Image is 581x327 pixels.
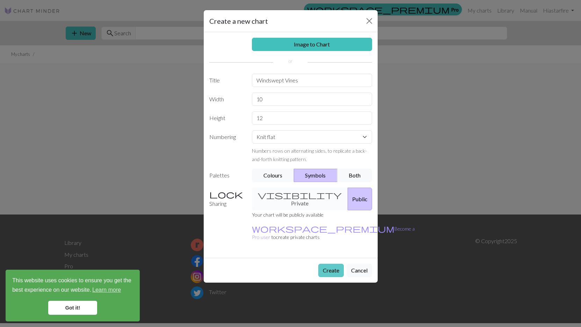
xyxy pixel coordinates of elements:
[91,285,122,295] a: learn more about cookies
[205,93,248,106] label: Width
[318,264,344,277] button: Create
[347,264,372,277] button: Cancel
[252,38,372,51] a: Image to Chart
[252,224,394,233] span: workspace_premium
[252,226,415,240] small: to create private charts
[252,226,415,240] a: Become a Pro user
[337,169,372,182] button: Both
[205,169,248,182] label: Palettes
[205,188,248,210] label: Sharing
[12,276,133,295] span: This website uses cookies to ensure you get the best experience on our website.
[252,169,294,182] button: Colours
[252,148,367,162] small: Numbers rows on alternating sides, to replicate a back-and-forth knitting pattern.
[48,301,97,315] a: dismiss cookie message
[294,169,338,182] button: Symbols
[252,212,324,218] small: Your chart will be publicly available
[205,130,248,163] label: Numbering
[205,111,248,125] label: Height
[364,15,375,27] button: Close
[209,16,268,26] h5: Create a new chart
[348,188,372,210] button: Public
[6,270,140,321] div: cookieconsent
[205,74,248,87] label: Title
